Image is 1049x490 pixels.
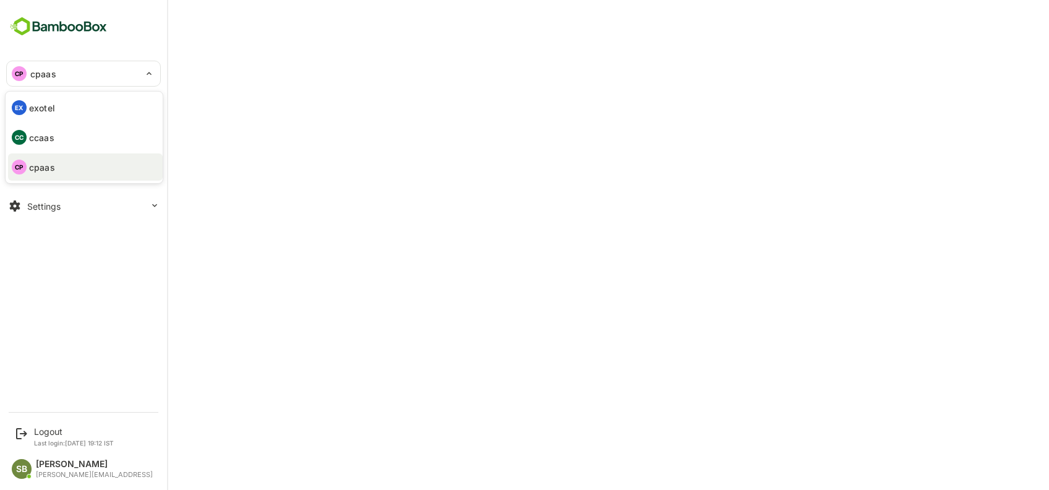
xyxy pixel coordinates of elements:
div: EX [12,100,27,115]
p: ccaas [29,131,54,144]
p: cpaas [29,161,55,174]
div: CC [12,130,27,145]
div: CP [12,160,27,174]
p: exotel [29,101,55,114]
